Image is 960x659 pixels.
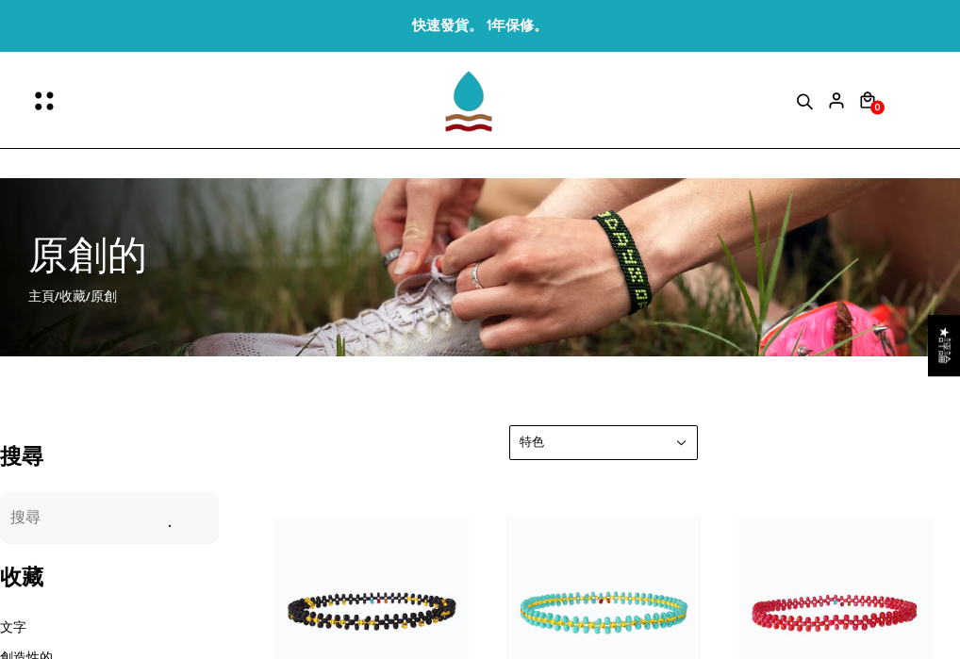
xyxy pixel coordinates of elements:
button: 選單 [28,78,79,124]
a: 收藏 [59,288,86,305]
span: 快速發貨。 1年保修。 [232,15,729,37]
span: 0 [870,94,885,119]
div: 點選開啟Judge.me浮動評論標籤 [928,315,960,376]
span: / [55,288,59,305]
input: 搜尋 [151,511,189,528]
span: 原創 [91,288,117,305]
a: 主頁 [28,288,55,305]
span: / [86,288,91,305]
a: 0 [853,107,885,110]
